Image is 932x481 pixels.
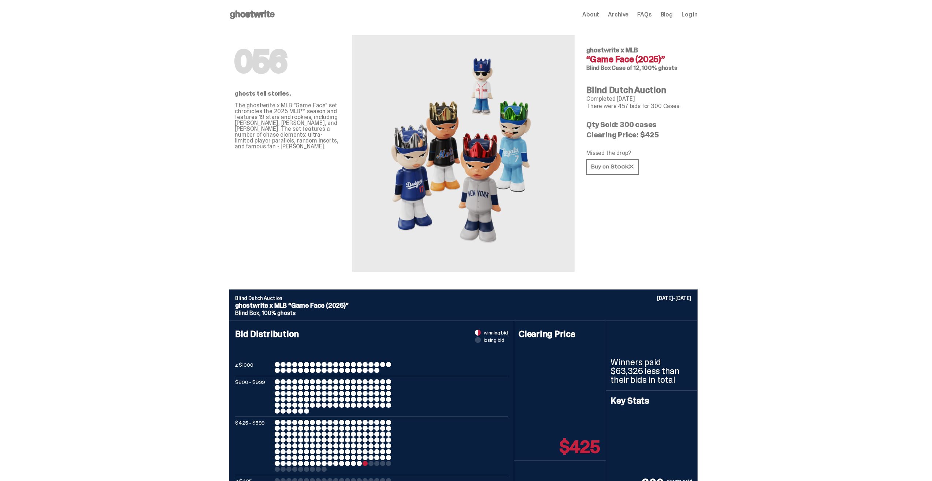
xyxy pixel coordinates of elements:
p: $600 - $999 [235,379,272,414]
h4: “Game Face (2025)” [586,55,692,64]
p: The ghostwrite x MLB "Game Face" set chronicles the 2025 MLB™ season and features 19 stars and ro... [235,103,340,149]
p: Missed the drop? [586,150,692,156]
h4: Blind Dutch Auction [586,86,692,95]
a: Blog [661,12,673,18]
h1: 056 [235,47,340,76]
p: Completed [DATE] [586,96,692,102]
a: About [582,12,599,18]
span: winning bid [484,330,508,335]
p: $425 [560,438,600,456]
img: MLB&ldquo;Game Face (2025)&rdquo; [383,53,544,254]
h4: Key Stats [610,396,693,405]
h4: Clearing Price [519,330,601,338]
p: Winners paid $63,326 less than their bids in total [610,358,693,384]
a: FAQs [637,12,651,18]
p: $425 - $599 [235,420,272,472]
span: 100% ghosts [262,309,295,317]
p: ghostwrite x MLB “Game Face (2025)” [235,302,691,309]
p: ghosts tell stories. [235,91,340,97]
span: losing bid [484,337,505,343]
span: Blind Box [586,64,611,72]
p: ≥ $1000 [235,362,272,373]
p: Qty Sold: 300 cases [586,121,692,128]
span: Blind Box, [235,309,260,317]
p: There were 457 bids for 300 Cases. [586,103,692,109]
span: Case of 12, 100% ghosts [612,64,677,72]
p: Clearing Price: $425 [586,131,692,138]
p: Blind Dutch Auction [235,296,691,301]
p: [DATE]-[DATE] [657,296,691,301]
a: Archive [608,12,628,18]
span: ghostwrite x MLB [586,46,638,55]
h4: Bid Distribution [235,330,508,362]
a: Log in [682,12,698,18]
